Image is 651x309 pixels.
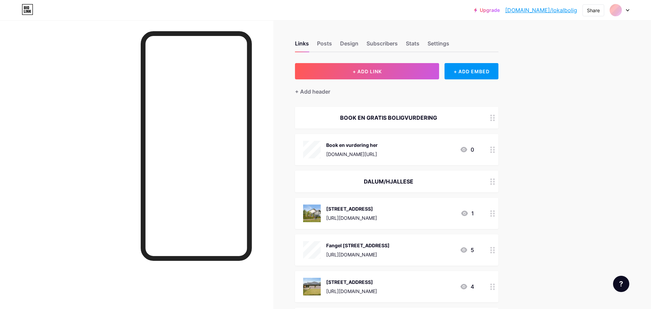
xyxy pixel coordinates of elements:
[326,151,378,158] div: [DOMAIN_NAME][URL]
[303,278,321,295] img: Rosenvænget 8, 5250 Odense SV
[445,63,498,79] div: + ADD EMBED
[353,69,382,74] span: + ADD LINK
[505,6,577,14] a: [DOMAIN_NAME]/lokalbolig
[460,283,474,291] div: 4
[367,39,398,52] div: Subscribers
[303,114,474,122] div: BOOK EN GRATIS BOLIGVURDERING
[460,209,474,217] div: 1
[303,205,321,222] img: Rosenvænget 92, 5250 Odense SV
[303,177,474,186] div: DALUM/HJALLESE
[295,39,309,52] div: Links
[428,39,449,52] div: Settings
[406,39,419,52] div: Stats
[326,205,377,212] div: [STREET_ADDRESS]
[326,242,390,249] div: Fangel [STREET_ADDRESS]
[326,288,377,295] div: [URL][DOMAIN_NAME]
[317,39,332,52] div: Posts
[295,88,330,96] div: + Add header
[587,7,600,14] div: Share
[460,146,474,154] div: 0
[326,141,378,149] div: Book en vurdering her
[474,7,500,13] a: Upgrade
[326,214,377,221] div: [URL][DOMAIN_NAME]
[340,39,358,52] div: Design
[326,278,377,286] div: [STREET_ADDRESS]
[295,63,439,79] button: + ADD LINK
[326,251,390,258] div: [URL][DOMAIN_NAME]
[460,246,474,254] div: 5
